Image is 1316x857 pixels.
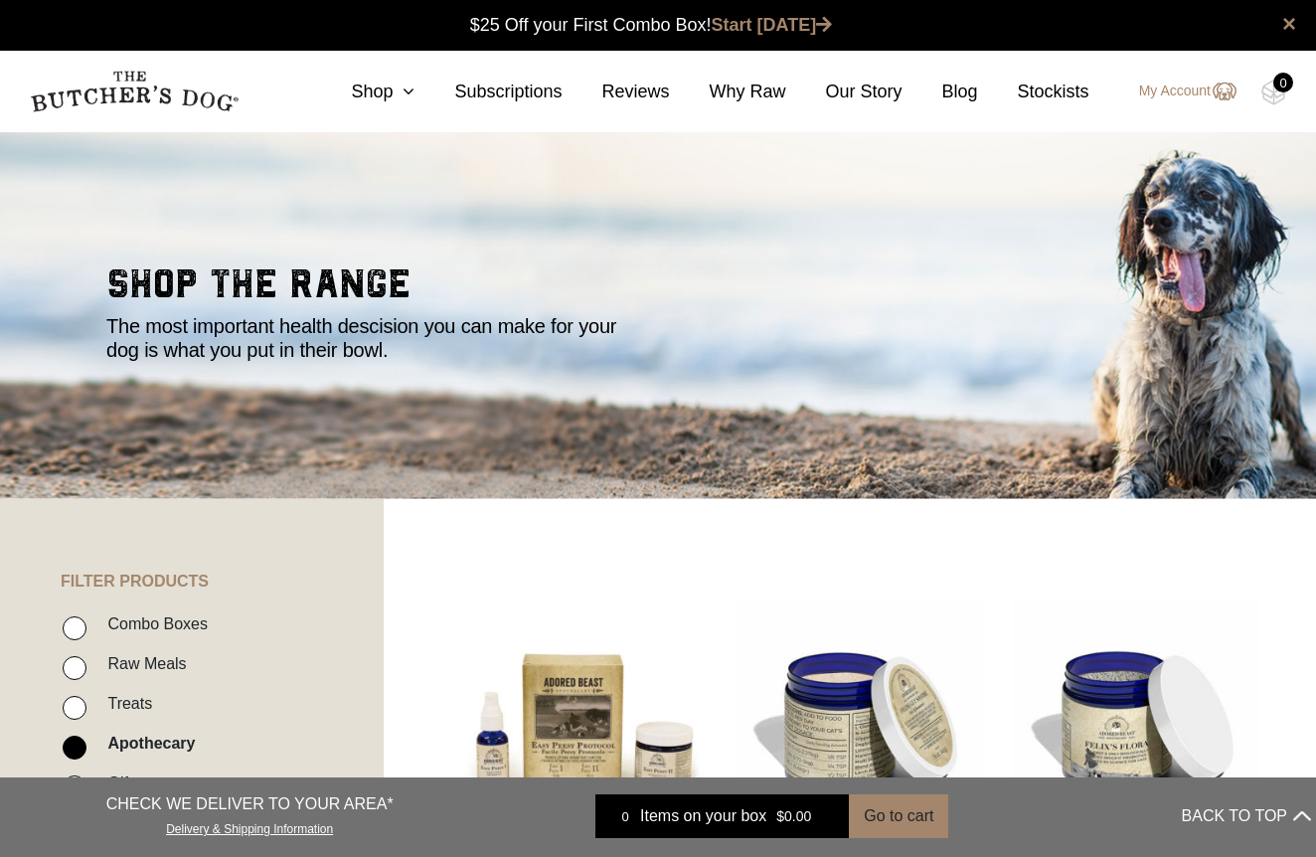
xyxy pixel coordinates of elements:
[640,804,766,828] span: Items on your box
[562,79,669,105] a: Reviews
[776,808,784,824] span: $
[610,806,640,826] div: 0
[1013,599,1258,844] img: Felix’s Flora for Cats 40 g
[97,650,186,677] label: Raw Meals
[903,79,978,105] a: Blog
[97,690,152,717] label: Treats
[97,730,195,757] label: Apothecary
[595,794,849,838] a: 0 Items on your box $0.00
[1182,792,1311,840] button: BACK TO TOP
[786,79,903,105] a: Our Story
[106,264,1210,314] h2: shop the range
[106,792,394,816] p: CHECK WE DELIVER TO YOUR AREA*
[737,599,982,844] img: Feline Gut Soothe for Cats 46g
[460,599,706,844] img: Easy Peesy Protocol
[97,610,208,637] label: Combo Boxes
[97,770,140,796] label: Gifts
[106,314,633,362] p: The most important health descision you can make for your dog is what you put in their bowl.
[849,794,948,838] button: Go to cart
[670,79,786,105] a: Why Raw
[414,79,562,105] a: Subscriptions
[1119,80,1236,103] a: My Account
[776,808,811,824] bdi: 0.00
[1261,80,1286,105] img: TBD_Cart-Empty.png
[1273,73,1293,92] div: 0
[978,79,1089,105] a: Stockists
[712,15,833,35] a: Start [DATE]
[1282,12,1296,36] a: close
[311,79,414,105] a: Shop
[166,817,333,836] a: Delivery & Shipping Information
